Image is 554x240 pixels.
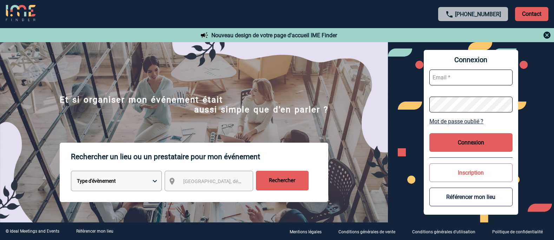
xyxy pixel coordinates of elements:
[256,171,309,190] input: Rechercher
[445,10,454,19] img: call-24-px.png
[338,229,395,234] p: Conditions générales de vente
[492,229,543,234] p: Politique de confidentialité
[515,7,548,21] p: Contact
[333,228,407,235] a: Conditions générales de vente
[407,228,487,235] a: Conditions générales d'utilisation
[487,228,554,235] a: Politique de confidentialité
[183,179,281,184] span: [GEOGRAPHIC_DATA], département, région...
[412,229,475,234] p: Conditions générales d'utilisation
[429,163,513,182] button: Inscription
[290,229,322,234] p: Mentions légales
[429,56,513,64] span: Connexion
[71,143,328,171] p: Rechercher un lieu ou un prestataire pour mon événement
[429,118,513,125] a: Mot de passe oublié ?
[455,11,501,18] a: [PHONE_NUMBER]
[6,229,59,234] div: © Ideal Meetings and Events
[429,133,513,152] button: Connexion
[429,70,513,85] input: Email *
[284,228,333,235] a: Mentions légales
[429,188,513,206] button: Référencer mon lieu
[76,229,113,234] a: Référencer mon lieu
